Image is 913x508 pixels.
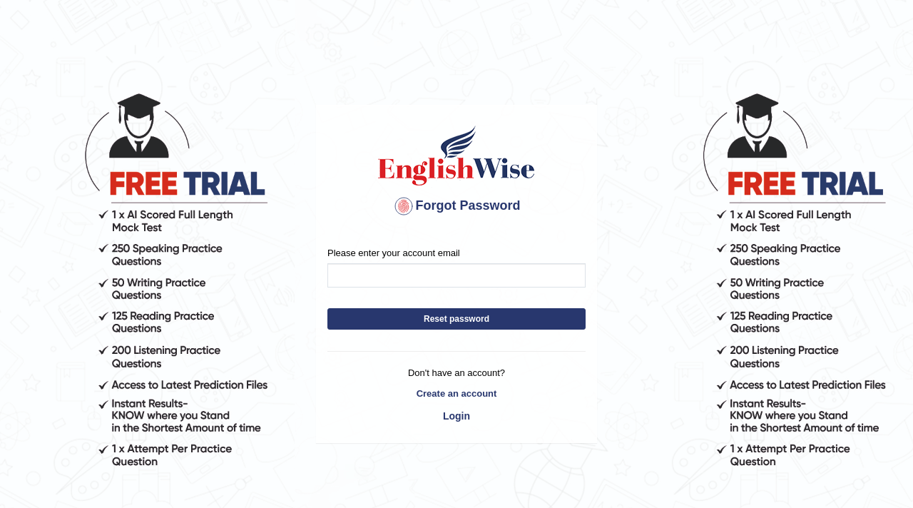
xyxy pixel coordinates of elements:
p: Don't have an account? [327,366,586,380]
img: English Wise [375,123,538,188]
a: Create an account [327,387,586,400]
label: Please enter your account email [327,246,460,260]
span: Forgot Password [392,198,520,213]
button: Reset password [327,308,586,330]
a: Login [327,404,586,428]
